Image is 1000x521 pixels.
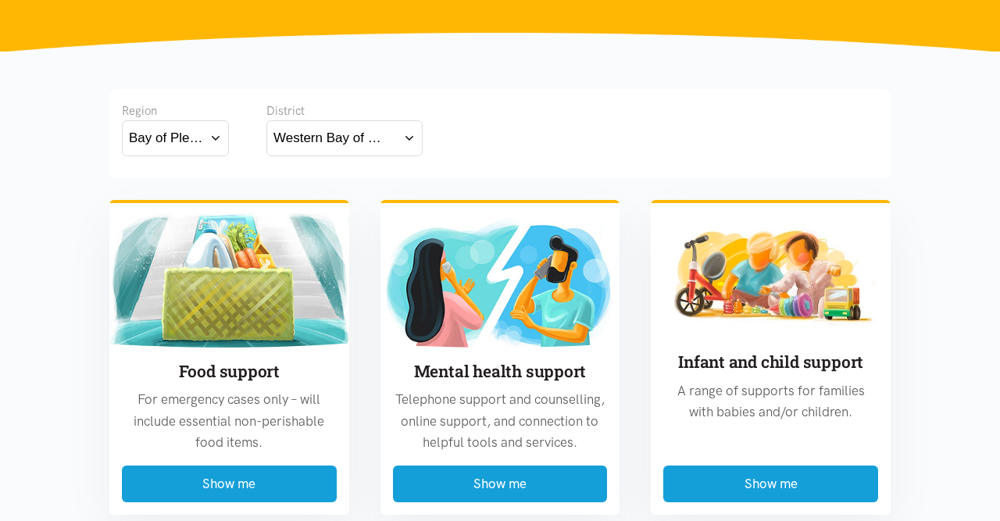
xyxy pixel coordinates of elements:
[122,120,229,155] button: Bay of Plenty
[122,466,337,502] button: Show me
[129,127,203,148] div: Bay of Plenty
[663,466,878,502] button: Show me
[122,389,337,453] p: For emergency cases only – will include essential non-perishable food items.
[663,380,878,423] p: A range of supports for families with babies and/or children.
[266,120,423,155] button: Western Bay of Plenty
[393,360,608,383] h3: Mental health support
[663,351,878,373] h3: Infant and child support
[122,102,229,120] div: Region
[273,127,387,148] div: Western Bay of Plenty
[266,102,423,120] div: District
[122,360,337,383] h3: Food support
[393,389,608,453] p: Telephone support and counselling, online support, and connection to helpful tools and services.
[393,466,608,502] button: Show me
